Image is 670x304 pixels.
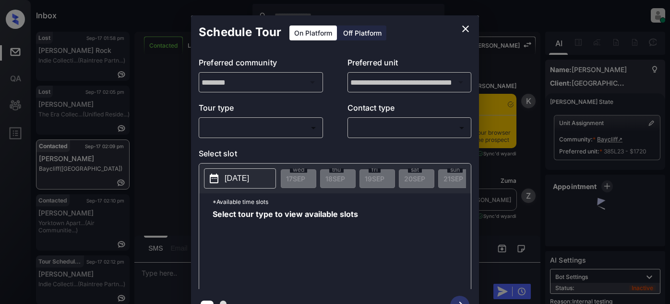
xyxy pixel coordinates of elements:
p: *Available time slots [213,193,471,210]
button: [DATE] [204,168,276,189]
div: Off Platform [338,25,386,40]
div: On Platform [289,25,337,40]
p: Contact type [347,102,472,117]
span: Select tour type to view available slots [213,210,358,287]
button: close [456,19,475,38]
p: Preferred community [199,57,323,72]
p: Select slot [199,148,471,163]
p: Preferred unit [347,57,472,72]
h2: Schedule Tour [191,15,289,49]
p: Tour type [199,102,323,117]
p: [DATE] [225,173,249,184]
